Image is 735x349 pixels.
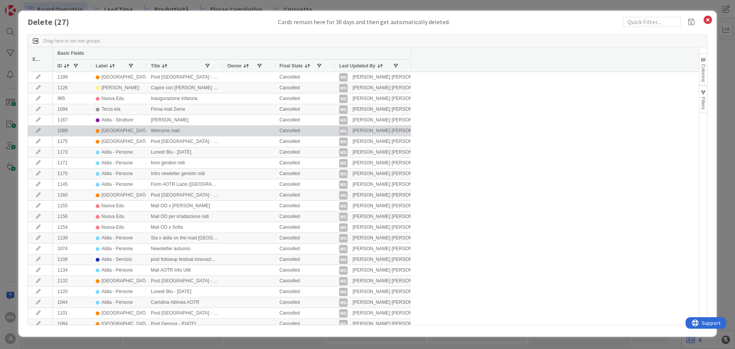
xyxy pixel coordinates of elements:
[53,308,91,318] div: 1101
[53,211,91,222] div: 1156
[101,255,132,264] div: Aldia - Servizio
[353,319,430,329] div: [PERSON_NAME] [PERSON_NAME]
[339,180,348,189] div: MS
[353,255,430,264] div: [PERSON_NAME] [PERSON_NAME]
[353,105,430,114] div: [PERSON_NAME] [PERSON_NAME]
[146,319,223,329] div: Post Genova - [DATE]
[146,233,223,243] div: SIa x aldia on the road [GEOGRAPHIC_DATA]
[275,190,335,200] div: Cancelled
[339,170,348,178] div: MS
[275,201,335,211] div: Cancelled
[53,93,91,104] div: 965
[623,17,681,27] input: Quick Filter...
[353,212,430,221] div: [PERSON_NAME] [PERSON_NAME]
[101,180,133,189] div: Aldia - Persone
[101,169,133,179] div: Aldia - Persone
[53,179,91,190] div: 1145
[353,137,430,146] div: [PERSON_NAME] [PERSON_NAME]
[151,63,160,69] span: Title
[353,298,430,307] div: [PERSON_NAME] [PERSON_NAME]
[353,115,430,125] div: [PERSON_NAME] [PERSON_NAME]
[339,191,348,200] div: MS
[353,287,430,297] div: [PERSON_NAME] [PERSON_NAME]
[101,319,149,329] div: [GEOGRAPHIC_DATA]
[57,63,62,69] span: ID
[146,297,223,308] div: Cartolina Albinea AOTR
[33,57,41,62] span: Edit
[353,223,430,232] div: [PERSON_NAME] [PERSON_NAME]
[101,233,133,243] div: Aldia - Persone
[353,308,430,318] div: [PERSON_NAME] [PERSON_NAME]
[339,138,348,146] div: MS
[53,201,91,211] div: 1155
[339,298,348,307] div: MS
[275,297,335,308] div: Cancelled
[146,169,223,179] div: Intro newletter geniotri nidi
[353,244,430,254] div: [PERSON_NAME] [PERSON_NAME]
[53,115,91,125] div: 1167
[146,211,223,222] div: Mail OD per irradiazione nidi
[53,233,91,243] div: 1139
[101,244,133,254] div: Aldia - Persone
[353,190,430,200] div: [PERSON_NAME] [PERSON_NAME]
[28,17,104,27] h1: Delete ( 27 )
[339,309,348,318] div: MS
[275,222,335,233] div: Cancelled
[339,73,348,82] div: MS
[101,147,133,157] div: Aldia - Persone
[146,308,223,318] div: Post [GEOGRAPHIC_DATA] - [DATE]
[353,201,430,211] div: [PERSON_NAME] [PERSON_NAME]
[53,287,91,297] div: 1120
[53,72,91,82] div: 1199
[101,72,149,82] div: [GEOGRAPHIC_DATA]
[53,190,91,200] div: 1160
[275,244,335,254] div: Cancelled
[275,179,335,190] div: Cancelled
[146,158,223,168] div: form genitori nidi
[275,147,335,157] div: Cancelled
[53,297,91,308] div: 1044
[339,234,348,242] div: MS
[146,265,223,275] div: Mail AOTR Info Utili
[275,211,335,222] div: Cancelled
[43,38,100,44] div: Row Groups
[339,105,348,114] div: MS
[353,169,430,179] div: [PERSON_NAME] [PERSON_NAME]
[353,126,430,136] div: [PERSON_NAME] [PERSON_NAME]
[353,180,430,189] div: [PERSON_NAME] [PERSON_NAME]
[339,266,348,275] div: MS
[53,158,91,168] div: 1171
[275,93,335,104] div: Cancelled
[101,94,124,103] div: Nuova Edu
[101,105,120,114] div: Terza età
[146,179,223,190] div: Form AOTR Lazio ([GEOGRAPHIC_DATA][PERSON_NAME])
[53,265,91,275] div: 1134
[275,158,335,168] div: Cancelled
[339,256,348,264] div: MS
[43,38,100,44] span: Drag here to set row groups
[275,254,335,265] div: Cancelled
[53,222,91,233] div: 1154
[146,126,223,136] div: Welcome mail
[146,83,223,93] div: Capire con [PERSON_NAME] e [PERSON_NAME] aut. Privacy Kindertap
[101,83,139,93] div: [PERSON_NAME]
[96,63,108,69] span: Label
[101,212,124,221] div: Nuova Edu
[275,83,335,93] div: Cancelled
[53,169,91,179] div: 1170
[339,116,348,125] div: MS
[101,190,149,200] div: [GEOGRAPHIC_DATA]
[146,136,223,147] div: Post [GEOGRAPHIC_DATA] - [DATE]
[53,276,91,286] div: 1132
[146,104,223,115] div: Firma mail Zeme
[146,254,223,265] div: post followup festival innovazione
[339,127,348,135] div: MS
[353,147,430,157] div: [PERSON_NAME] [PERSON_NAME]
[353,94,430,103] div: [PERSON_NAME] [PERSON_NAME]
[53,83,91,93] div: 1126
[227,63,242,69] span: Owner
[146,201,223,211] div: Mail OD x [PERSON_NAME]
[278,17,450,26] div: Cards remain here for 30 days and then get automatically deleted.
[275,115,335,125] div: Cancelled
[339,288,348,296] div: MS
